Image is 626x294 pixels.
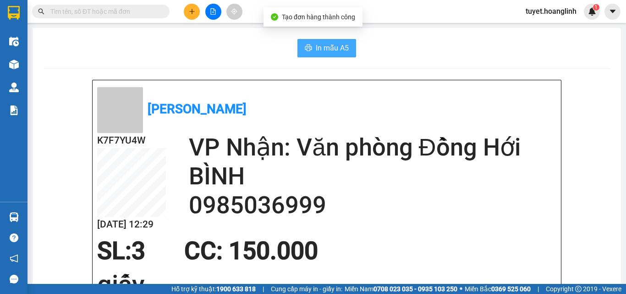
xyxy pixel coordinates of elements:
input: Tìm tên, số ĐT hoặc mã đơn [50,6,159,17]
span: printer [305,44,312,53]
span: Miền Nam [345,284,457,294]
span: message [10,275,18,283]
button: caret-down [604,4,621,20]
strong: 0369 525 060 [491,285,531,293]
img: warehouse-icon [9,212,19,222]
button: file-add [205,4,221,20]
sup: 1 [593,4,599,11]
span: file-add [210,8,216,15]
h2: K7F7YU4W [97,133,166,148]
span: In mẫu A5 [316,42,349,54]
button: aim [226,4,242,20]
strong: 0708 023 035 - 0935 103 250 [373,285,457,293]
strong: 1900 633 818 [216,285,256,293]
h2: BÌNH [189,162,556,191]
img: logo-vxr [8,6,20,20]
span: check-circle [271,13,278,21]
span: caret-down [609,7,617,16]
img: solution-icon [9,105,19,115]
h2: 8RFQFZEY [5,53,74,68]
h2: 0985036999 [189,191,556,220]
span: | [538,284,539,294]
span: aim [231,8,237,15]
span: 3 [132,237,145,265]
span: tuyet.hoanglinh [518,6,584,17]
span: Tạo đơn hàng thành công [282,13,355,21]
span: plus [189,8,195,15]
h2: [DATE] 12:29 [97,217,166,232]
span: Miền Bắc [465,284,531,294]
img: warehouse-icon [9,83,19,92]
span: notification [10,254,18,263]
button: plus [184,4,200,20]
img: warehouse-icon [9,37,19,46]
img: warehouse-icon [9,60,19,69]
h2: VP Nhận: Văn phòng Đồng Hới [189,133,556,162]
span: Cung cấp máy in - giấy in: [271,284,342,294]
span: SL: [97,237,132,265]
span: ⚪️ [460,287,462,291]
span: copyright [575,286,582,292]
div: CC : 150.000 [179,237,324,265]
h2: VP Nhận: Văn phòng Cảnh Dương [48,53,221,140]
span: | [263,284,264,294]
span: Hỗ trợ kỹ thuật: [171,284,256,294]
button: printerIn mẫu A5 [297,39,356,57]
b: [PERSON_NAME] [148,101,247,116]
img: icon-new-feature [588,7,596,16]
span: question-circle [10,233,18,242]
span: 1 [594,4,598,11]
b: [PERSON_NAME] [55,22,154,37]
span: search [38,8,44,15]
